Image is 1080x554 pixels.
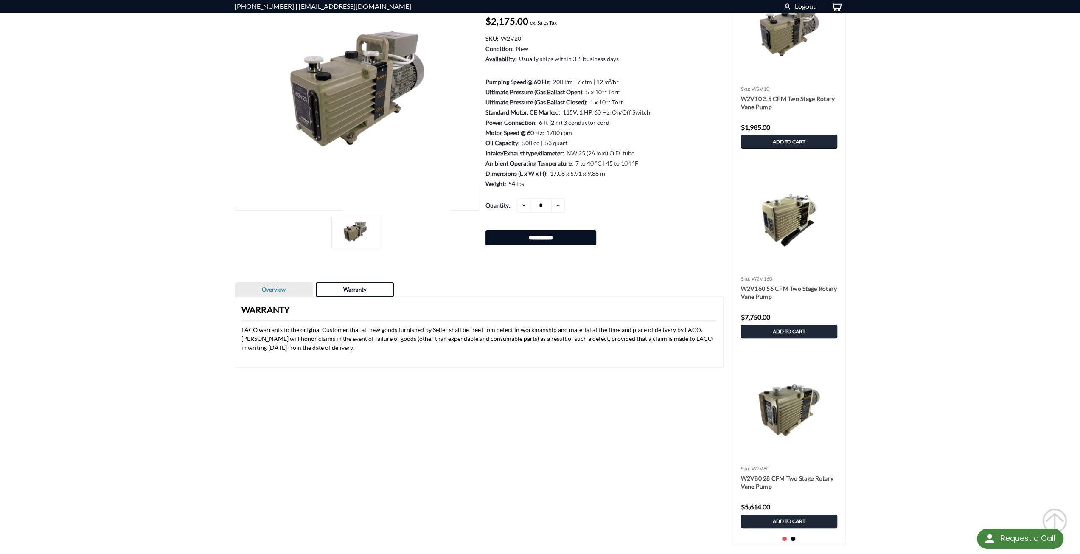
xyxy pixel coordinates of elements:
dt: Ambient Operating Temperature: [485,159,573,168]
img: W2V160 56 CFM Two Stage Rotary Vane Pump [737,191,842,250]
a: Add to Cart [741,515,837,528]
img: W2V10 3.5 CFM Two Stage Rotary Vane Pump [737,1,842,60]
div: Request a Call [1000,529,1055,548]
span: Add to Cart [773,139,805,145]
span: $2,175.00 [485,15,528,27]
dt: Condition: [485,44,514,53]
a: Warranty [316,282,394,297]
span: $7,750.00 [741,313,770,321]
svg: submit [1042,508,1067,534]
dd: 200 l/m | 7 cfm | 12 m³/hr [553,77,618,86]
a: sku: W2V10 [741,86,770,92]
span: W2V160 [752,276,773,282]
dd: 1700 rpm [546,128,572,137]
dt: Pumping Speed @ 60 Hz: [485,77,551,86]
dt: Ultimate Pressure (Gas Ballast Closed): [485,98,588,107]
dt: Intake/Exhaust type/diameter: [485,149,564,157]
dd: 17.08 x 5.91 x 9.88 in [550,169,605,178]
dt: Power Connection: [485,118,537,127]
img: W2V20 7 CFM Two Stage Rotary Vane Pump [334,219,376,243]
div: LACO warrants to the original Customer that all new goods furnished by Seller shall be free from ... [241,303,717,361]
a: W2V80 28 CFM Two Stage Rotary Vane Pump [741,474,837,491]
a: sku: W2V160 [741,276,773,282]
div: Request a Call [977,529,1063,549]
dd: Usually ships within 3-5 business days [519,54,618,63]
dt: SKU: [485,34,499,43]
dt: Weight: [485,179,506,188]
span: sku: [741,465,751,472]
img: W2V20 7 CFM Two Stage Rotary Vane Pump [235,20,479,157]
img: round button [983,532,996,546]
span: W2V10 [752,86,769,92]
span: Add to Cart [773,329,805,335]
dd: 5 x 10⁻² Torr [586,87,619,96]
dt: Motor Speed @ 60 Hz: [485,128,544,137]
dd: New [516,44,528,53]
dt: Oil Capacity: [485,138,520,147]
a: Overview [235,283,312,297]
svg: account [783,1,791,10]
span: Add to Cart [773,518,805,524]
dt: Ultimate Pressure (Gas Ballast Open): [485,87,584,96]
dd: 1 x 10⁻³ Torr [589,98,623,107]
span: $5,614.00 [741,503,770,511]
a: W2V160 56 CFM Two Stage Rotary Vane Pump [741,284,837,301]
dt: Standard Motor, CE Marked: [485,108,561,117]
dd: 6 ft (2 m) 3 conductor cord [539,118,609,127]
abbr: Excluding Tax [530,20,557,26]
img: W2V80 28 CFM Two Stage Rotary Vane Pump [737,380,842,439]
dd: 54 lbs [508,179,524,188]
span: $1,985.00 [741,123,770,131]
dt: Availability: [485,54,517,63]
a: cart-preview-dropdown [824,0,846,13]
dd: 500 cc | .53 quart [522,138,567,147]
dd: NW 25 (26 mm) O.D. tube [566,149,634,157]
a: Add to Cart [741,135,837,149]
span: sku: [741,276,751,282]
a: Add to Cart [741,325,837,338]
dd: W2V20 [500,34,521,43]
dt: Dimensions (L x W x H): [485,169,548,178]
label: Quantity: [485,198,511,212]
div: Scroll Back to Top [1042,508,1067,534]
h3: Warranty [241,303,717,321]
span: W2V80 [752,465,769,472]
a: sku: W2V80 [741,465,770,472]
span: sku: [741,86,751,92]
dd: 115V, 1 HP, 60 Hz, On/Off Switch [562,108,650,117]
a: W2V10 3.5 CFM Two Stage Rotary Vane Pump [741,95,837,112]
dd: 7 to 40 °C | 45 to 104 °F [575,159,638,168]
button: 2 of 2 [791,537,795,541]
button: 1 of 2 [782,537,787,541]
